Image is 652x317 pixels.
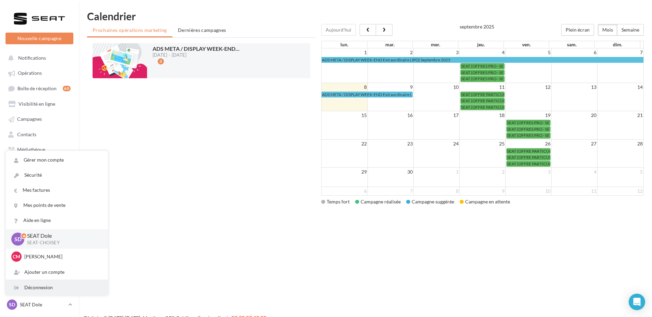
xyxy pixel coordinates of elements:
th: lun. [322,41,367,48]
th: mer. [413,41,458,48]
span: SEAT (OFFRES PRO - SEPT) - SOCIAL MEDIA [461,76,541,81]
div: Déconnexion [6,280,108,295]
a: SEAT (OFFRE PARTICULIER - SEPT) - SOCIAL MEDIA [506,148,551,154]
span: SEAT (OFFRE PARTICULIER - SEPT) - SOCIAL MEDIA [461,92,556,97]
span: SEAT (OFFRES PRO - SEPT) - SOCIAL MEDIA [507,133,587,138]
div: 3 [158,58,164,64]
h2: septembre 2025 [460,24,494,29]
span: ADS META / DISPLAY WEEK-END Extraordinaire (JPO) Septembre 2025 [322,92,450,97]
div: [DATE] - [DATE] [153,53,240,57]
p: SEAT-CHOISEY [27,240,97,246]
a: Contacts [4,128,75,140]
td: 1 [322,48,367,57]
span: SEAT (OFFRES PRO - SEPT) - SOCIAL MEDIA [461,70,541,75]
td: 28 [597,139,643,148]
div: 60 [63,86,71,91]
button: Aujourd'hui [321,24,356,36]
td: 5 [597,168,643,176]
td: 3 [506,168,552,176]
td: 24 [414,139,460,148]
td: 8 [322,83,367,91]
div: Campagne suggérée [406,198,454,205]
th: mar. [367,41,413,48]
a: SEAT (OFFRE PARTICULIER - SEPT) - SOCIAL MEDIA [460,92,505,97]
p: SEAT Dole [27,232,97,240]
a: ADS META / DISPLAY WEEK-END Extraordinaire (JPO) Septembre 2025 [322,92,413,97]
p: SEAT Dole [20,301,65,308]
a: SEAT (OFFRES PRO - SEPT) - SOCIAL MEDIA [460,63,505,69]
td: 11 [552,187,597,196]
td: 4 [460,48,506,57]
span: SEAT (OFFRE PARTICULIER - SEPT) - SOCIAL MEDIA [507,161,602,166]
th: ven. [504,41,549,48]
a: Boîte de réception60 [4,82,75,95]
span: SEAT (OFFRE PARTICULIER - SEPT) - SOCIAL MEDIA [461,105,556,110]
a: SEAT (OFFRES PRO - SEPT) - SOCIAL MEDIA [506,126,551,132]
a: Calendrier [4,158,75,171]
td: 3 [414,48,460,57]
span: Visibilité en ligne [19,101,55,107]
a: SEAT (OFFRES PRO - SEPT) - SOCIAL MEDIA [460,76,505,82]
button: Notifications [4,51,72,64]
td: 7 [597,48,643,57]
span: SEAT (OFFRE PARTICULIER - SEPT) - SOCIAL MEDIA [507,155,602,160]
td: 30 [367,168,413,176]
td: 14 [597,83,643,91]
td: 2 [367,48,413,57]
span: Médiathèque [17,147,45,153]
div: Open Intercom Messenger [629,294,645,310]
div: Ajouter un compte [6,265,108,280]
span: Prochaines opérations marketing [93,27,167,33]
a: SEAT (OFFRES PRO - SEPT) - SOCIAL MEDIA [506,132,551,138]
p: [PERSON_NAME] [24,253,100,260]
span: SEAT (OFFRES PRO - SEPT) - SOCIAL MEDIA [507,127,587,132]
a: Mes factures [6,183,108,198]
a: SD SEAT Dole [5,298,73,311]
div: Campagne en attente [460,198,510,205]
td: 6 [322,187,367,196]
a: SEAT (OFFRES PRO - SEPT) - SOCIAL MEDIA [506,120,551,126]
a: Campagnes DataOnDemand [4,197,75,217]
td: 27 [552,139,597,148]
th: jeu. [458,41,504,48]
span: ADS META / DISPLAY WEEK-END Extraordinaire (JPO) Septembre 2025 [322,57,450,62]
a: SEAT (OFFRE PARTICULIER - SEPT) - SOCIAL MEDIA [506,161,551,167]
span: Notifications [18,55,46,61]
td: 15 [322,111,367,120]
a: Mes points de vente [6,198,108,213]
a: ADS META / DISPLAY WEEK-END Extraordinaire (JPO) Septembre 2025 [322,57,643,63]
td: 19 [506,111,552,120]
td: 23 [367,139,413,148]
a: Sécurité [6,167,108,183]
a: SEAT (OFFRE PARTICULIER - SEPT) - SOCIAL MEDIA [460,104,505,110]
td: 4 [552,168,597,176]
a: Médiathèque [4,143,75,155]
span: ... [236,45,240,52]
span: Boîte de réception [17,85,57,91]
td: 8 [414,187,460,196]
span: SD [14,235,22,243]
h1: Calendrier [87,11,644,21]
td: 12 [597,187,643,196]
td: 22 [322,139,367,148]
button: Nouvelle campagne [5,33,73,44]
td: 25 [460,139,506,148]
td: 5 [506,48,552,57]
span: Dernières campagnes [178,27,226,33]
a: SEAT (OFFRE PARTICULIER - SEPT) - SOCIAL MEDIA [460,98,505,104]
td: 9 [367,83,413,91]
span: Campagnes [17,116,42,122]
span: SEAT (OFFRES PRO - SEPT) - SOCIAL MEDIA [461,63,541,69]
span: SEAT (OFFRE PARTICULIER - SEPT) - SOCIAL MEDIA [461,98,556,103]
a: Opérations [4,67,75,79]
a: Visibilité en ligne [4,97,75,110]
div: Temps fort [321,198,350,205]
span: ADS META / DISPLAY WEEK-END [153,45,240,52]
a: PLV et print personnalisable [4,174,75,194]
span: SEAT (OFFRES PRO - SEPT) - SOCIAL MEDIA [507,120,587,125]
td: 11 [460,83,506,91]
a: SEAT (OFFRES PRO - SEPT) - SOCIAL MEDIA [460,70,505,75]
button: Semaine [617,24,644,36]
td: 12 [506,83,552,91]
div: Campagne réalisée [355,198,401,205]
